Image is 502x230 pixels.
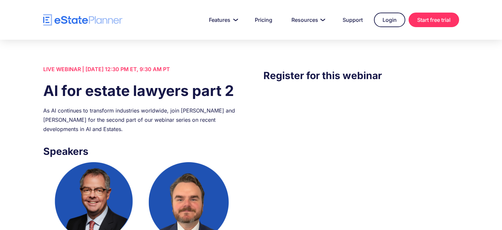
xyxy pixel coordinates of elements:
[335,13,371,26] a: Support
[409,13,459,27] a: Start free trial
[43,14,122,26] a: home
[43,144,239,159] h3: Speakers
[263,68,459,83] h3: Register for this webinar
[201,13,244,26] a: Features
[284,13,331,26] a: Resources
[43,106,239,134] div: As AI continues to transform industries worldwide, join [PERSON_NAME] and [PERSON_NAME] for the s...
[43,80,239,101] h1: AI for estate lawyers part 2
[43,65,239,74] div: LIVE WEBINAR | [DATE] 12:30 PM ET, 9:30 AM PT
[374,13,405,27] a: Login
[263,96,459,209] iframe: Form 0
[247,13,280,26] a: Pricing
